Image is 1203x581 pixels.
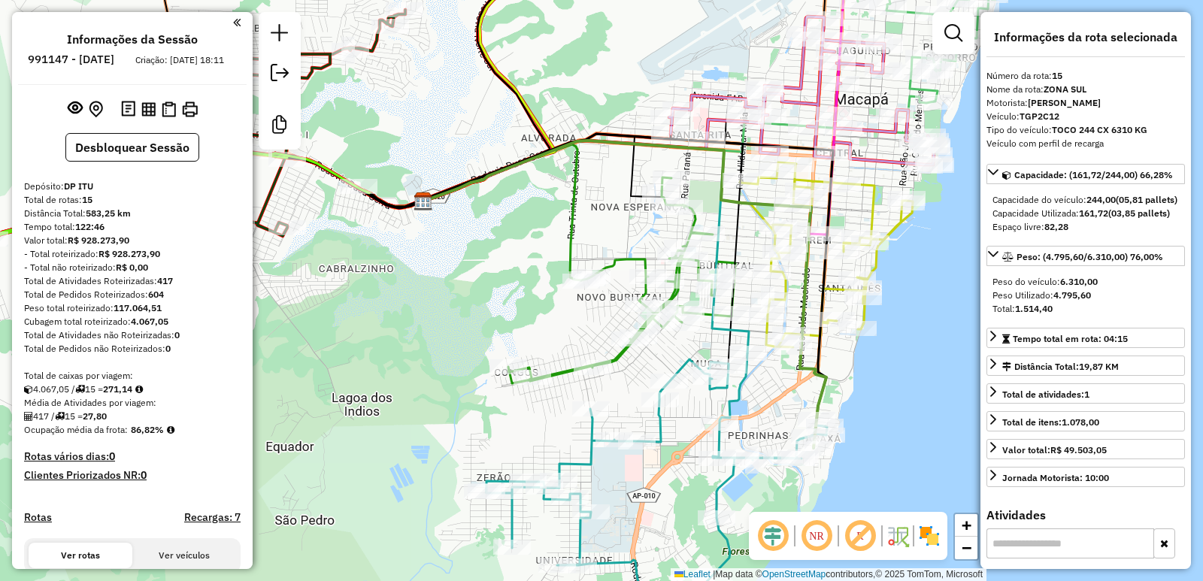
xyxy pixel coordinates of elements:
strong: 1 [1084,389,1089,400]
strong: 1.514,40 [1015,303,1053,314]
a: Distância Total:19,87 KM [986,356,1185,376]
strong: 0 [109,449,115,463]
a: Exibir filtros [938,18,968,48]
a: Capacidade: (161,72/244,00) 66,28% [986,164,1185,184]
div: Map data © contributors,© 2025 TomTom, Microsoft [671,568,986,581]
div: 4.067,05 / 15 = [24,383,241,396]
button: Imprimir Rotas [179,98,201,120]
span: Ocupação média da frota: [24,424,128,435]
div: Criação: [DATE] 18:11 [129,53,230,67]
a: Peso: (4.795,60/6.310,00) 76,00% [986,246,1185,266]
div: Capacidade Utilizada: [992,207,1179,220]
div: Peso Utilizado: [992,289,1179,302]
strong: TGP2C12 [1020,110,1059,122]
div: Jornada Motorista: 10:00 [1002,471,1109,485]
strong: 583,25 km [86,207,131,219]
h4: Recargas: 7 [184,511,241,524]
span: Ocultar deslocamento [755,518,791,554]
strong: [PERSON_NAME] [1028,97,1101,108]
strong: 4.067,05 [131,316,168,327]
div: Total de itens: [1002,416,1099,429]
h4: Atividades [986,508,1185,522]
strong: 6.310,00 [1060,276,1098,287]
strong: 0 [141,468,147,482]
i: Meta Caixas/viagem: 1,00 Diferença: 270,14 [135,385,143,394]
div: Espaço livre: [992,220,1179,234]
span: + [962,516,971,534]
div: Total de Pedidos não Roteirizados: [24,342,241,356]
strong: (03,85 pallets) [1108,207,1170,219]
strong: 1.078,00 [1062,416,1099,428]
strong: 0 [165,343,171,354]
div: Total de Atividades não Roteirizadas: [24,328,241,342]
div: Nome da rota: [986,83,1185,96]
div: - Total não roteirizado: [24,261,241,274]
div: Cubagem total roteirizado: [24,315,241,328]
strong: (05,81 pallets) [1116,194,1177,205]
em: Média calculada utilizando a maior ocupação (%Peso ou %Cubagem) de cada rota da sessão. Rotas cro... [167,425,174,434]
div: Peso: (4.795,60/6.310,00) 76,00% [986,269,1185,322]
a: Exportar sessão [265,58,295,92]
strong: 122:46 [75,221,105,232]
strong: 117.064,51 [114,302,162,313]
a: Leaflet [674,569,711,579]
a: Zoom out [955,537,977,559]
div: Valor total: [24,234,241,247]
h6: 991147 - [DATE] [28,53,114,66]
div: Distância Total: [24,207,241,220]
strong: ZONA SUL [1044,83,1086,95]
div: 417 / 15 = [24,410,241,423]
a: Jornada Motorista: 10:00 [986,467,1185,487]
div: Total de Pedidos Roteirizados: [24,288,241,301]
div: Valor total: [1002,443,1107,457]
span: Tempo total em rota: 04:15 [1013,333,1128,344]
strong: 15 [82,194,92,205]
i: Cubagem total roteirizado [24,385,33,394]
span: − [962,538,971,557]
strong: 86,82% [131,424,164,435]
h4: Rotas vários dias: [24,450,241,463]
div: Total de Atividades Roteirizadas: [24,274,241,288]
span: Total de atividades: [1002,389,1089,400]
button: Centralizar mapa no depósito ou ponto de apoio [86,98,106,121]
span: Peso: (4.795,60/6.310,00) 76,00% [1017,251,1163,262]
a: Rotas [24,511,52,524]
strong: 417 [157,275,173,286]
i: Total de rotas [75,385,85,394]
a: Criar modelo [265,110,295,144]
div: Capacidade: (161,72/244,00) 66,28% [986,187,1185,240]
span: 19,87 KM [1079,361,1119,372]
span: Exibir rótulo [842,518,878,554]
strong: 604 [148,289,164,300]
div: Motorista: [986,96,1185,110]
div: Total de rotas: [24,193,241,207]
a: Total de itens:1.078,00 [986,411,1185,431]
strong: R$ 0,00 [116,262,148,273]
i: Total de Atividades [24,412,33,421]
span: Peso do veículo: [992,276,1098,287]
div: Total: [992,302,1179,316]
button: Logs desbloquear sessão [118,98,138,121]
strong: 4.795,60 [1053,289,1091,301]
button: Desbloquear Sessão [65,133,199,162]
a: OpenStreetMap [762,569,826,579]
strong: 161,72 [1079,207,1108,219]
span: | [713,569,715,579]
div: Veículo com perfil de recarga [986,137,1185,150]
strong: 244,00 [1086,194,1116,205]
img: Fluxo de ruas [886,524,910,548]
button: Visualizar relatório de Roteirização [138,98,159,119]
strong: R$ 928.273,90 [68,235,129,246]
strong: 27,80 [83,410,107,422]
div: Número da rota: [986,69,1185,83]
h4: Informações da rota selecionada [986,30,1185,44]
i: Total de rotas [55,412,65,421]
strong: 271,14 [103,383,132,395]
button: Exibir sessão original [65,97,86,121]
strong: R$ 49.503,05 [1050,444,1107,455]
img: Exibir/Ocultar setores [917,524,941,548]
div: Veículo: [986,110,1185,123]
a: Total de atividades:1 [986,383,1185,404]
a: Clique aqui para minimizar o painel [233,14,241,31]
